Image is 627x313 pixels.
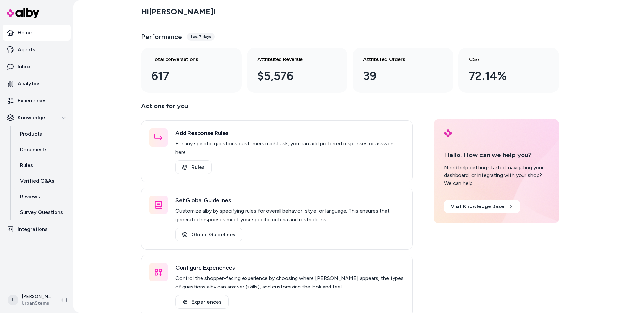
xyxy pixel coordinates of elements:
h3: Total conversations [152,56,221,63]
h3: Add Response Rules [175,128,405,138]
div: Need help getting started, navigating your dashboard, or integrating with your shop? We can help. [444,164,549,187]
button: Knowledge [3,110,71,125]
p: Customize alby by specifying rules for overall behavior, style, or language. This ensures that ge... [175,207,405,224]
p: Analytics [18,80,40,88]
p: For any specific questions customers might ask, you can add preferred responses or answers here. [175,140,405,156]
div: 39 [363,67,432,85]
img: alby Logo [444,129,452,137]
a: Agents [3,42,71,58]
a: Integrations [3,222,71,237]
div: 72.14% [469,67,538,85]
p: Survey Questions [20,208,63,216]
h3: Configure Experiences [175,263,405,272]
span: L [8,295,18,305]
a: Attributed Orders 39 [353,48,453,93]
div: Last 7 days [187,33,215,41]
p: Knowledge [18,114,45,122]
a: Visit Knowledge Base [444,200,520,213]
a: Analytics [3,76,71,91]
a: CSAT 72.14% [458,48,559,93]
p: Reviews [20,193,40,201]
h3: Performance [141,32,182,41]
h3: Attributed Revenue [257,56,327,63]
p: Documents [20,146,48,154]
span: UrbanStems [22,300,51,306]
h3: CSAT [469,56,538,63]
h3: Set Global Guidelines [175,196,405,205]
p: Home [18,29,32,37]
a: Experiences [175,295,229,309]
p: Actions for you [141,101,413,116]
p: Experiences [18,97,47,105]
a: Verified Q&As [13,173,71,189]
div: 617 [152,67,221,85]
p: Rules [20,161,33,169]
a: Global Guidelines [175,228,242,241]
a: Total conversations 617 [141,48,242,93]
a: Attributed Revenue $5,576 [247,48,347,93]
p: Integrations [18,225,48,233]
div: $5,576 [257,67,327,85]
a: Survey Questions [13,205,71,220]
p: Verified Q&As [20,177,54,185]
img: alby Logo [7,8,39,18]
a: Rules [13,157,71,173]
h2: Hi [PERSON_NAME] ! [141,7,216,17]
p: [PERSON_NAME] [22,293,51,300]
a: Rules [175,160,212,174]
a: Reviews [13,189,71,205]
a: Home [3,25,71,41]
p: Hello. How can we help you? [444,150,549,160]
p: Inbox [18,63,31,71]
a: Experiences [3,93,71,108]
p: Control the shopper-facing experience by choosing where [PERSON_NAME] appears, the types of quest... [175,274,405,291]
a: Documents [13,142,71,157]
a: Inbox [3,59,71,74]
a: Products [13,126,71,142]
p: Products [20,130,42,138]
button: L[PERSON_NAME]UrbanStems [4,289,56,310]
h3: Attributed Orders [363,56,432,63]
p: Agents [18,46,35,54]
